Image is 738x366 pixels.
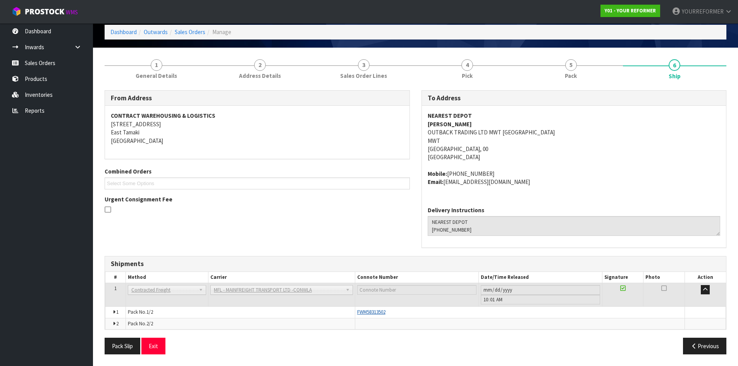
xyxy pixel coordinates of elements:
[151,59,162,71] span: 1
[105,338,140,354] button: Pack Slip
[105,195,172,203] label: Urgent Consignment Fee
[131,285,196,295] span: Contracted Freight
[144,28,168,36] a: Outwards
[25,7,64,17] span: ProStock
[126,307,355,318] td: Pack No.
[146,320,153,327] span: 2/2
[428,206,484,214] label: Delivery Instructions
[146,309,153,315] span: 1/2
[66,9,78,16] small: WMS
[208,272,355,283] th: Carrier
[110,28,137,36] a: Dashboard
[340,72,387,80] span: Sales Order Lines
[643,272,685,283] th: Photo
[682,8,724,15] span: YOURREFORMER
[126,272,208,283] th: Method
[111,112,215,119] strong: CONTRACT WAREHOUSING & LOGISTICS
[602,272,643,283] th: Signature
[565,72,577,80] span: Pack
[685,272,726,283] th: Action
[175,28,205,36] a: Sales Orders
[428,120,472,128] strong: [PERSON_NAME]
[462,72,473,80] span: Pick
[111,95,404,102] h3: From Address
[358,59,370,71] span: 3
[214,285,342,295] span: MFL - MAINFREIGHT TRANSPORT LTD -CONWLA
[428,112,721,162] address: OUTBACK TRADING LTD MWT [GEOGRAPHIC_DATA] MWT [GEOGRAPHIC_DATA], 00 [GEOGRAPHIC_DATA]
[355,272,478,283] th: Connote Number
[105,167,151,175] label: Combined Orders
[126,318,355,329] td: Pack No.
[105,84,726,361] span: Ship
[116,320,119,327] span: 2
[669,72,681,80] span: Ship
[111,112,404,145] address: [STREET_ADDRESS] East Tamaki [GEOGRAPHIC_DATA]
[428,112,472,119] strong: NEAREST DEPOT
[239,72,281,80] span: Address Details
[141,338,165,354] button: Exit
[357,309,385,315] a: FWM58313502
[683,338,726,354] button: Previous
[428,170,447,177] strong: mobile
[428,95,721,102] h3: To Address
[605,7,656,14] strong: Y01 - YOUR REFORMER
[116,309,119,315] span: 1
[254,59,266,71] span: 2
[357,285,477,295] input: Connote Number
[114,285,117,292] span: 1
[12,7,21,16] img: cube-alt.png
[428,170,721,186] address: [PHONE_NUMBER] [EMAIL_ADDRESS][DOMAIN_NAME]
[105,272,126,283] th: #
[136,72,177,80] span: General Details
[428,178,443,186] strong: email
[565,59,577,71] span: 5
[478,272,602,283] th: Date/Time Released
[669,59,680,71] span: 6
[461,59,473,71] span: 4
[111,260,720,268] h3: Shipments
[212,28,231,36] span: Manage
